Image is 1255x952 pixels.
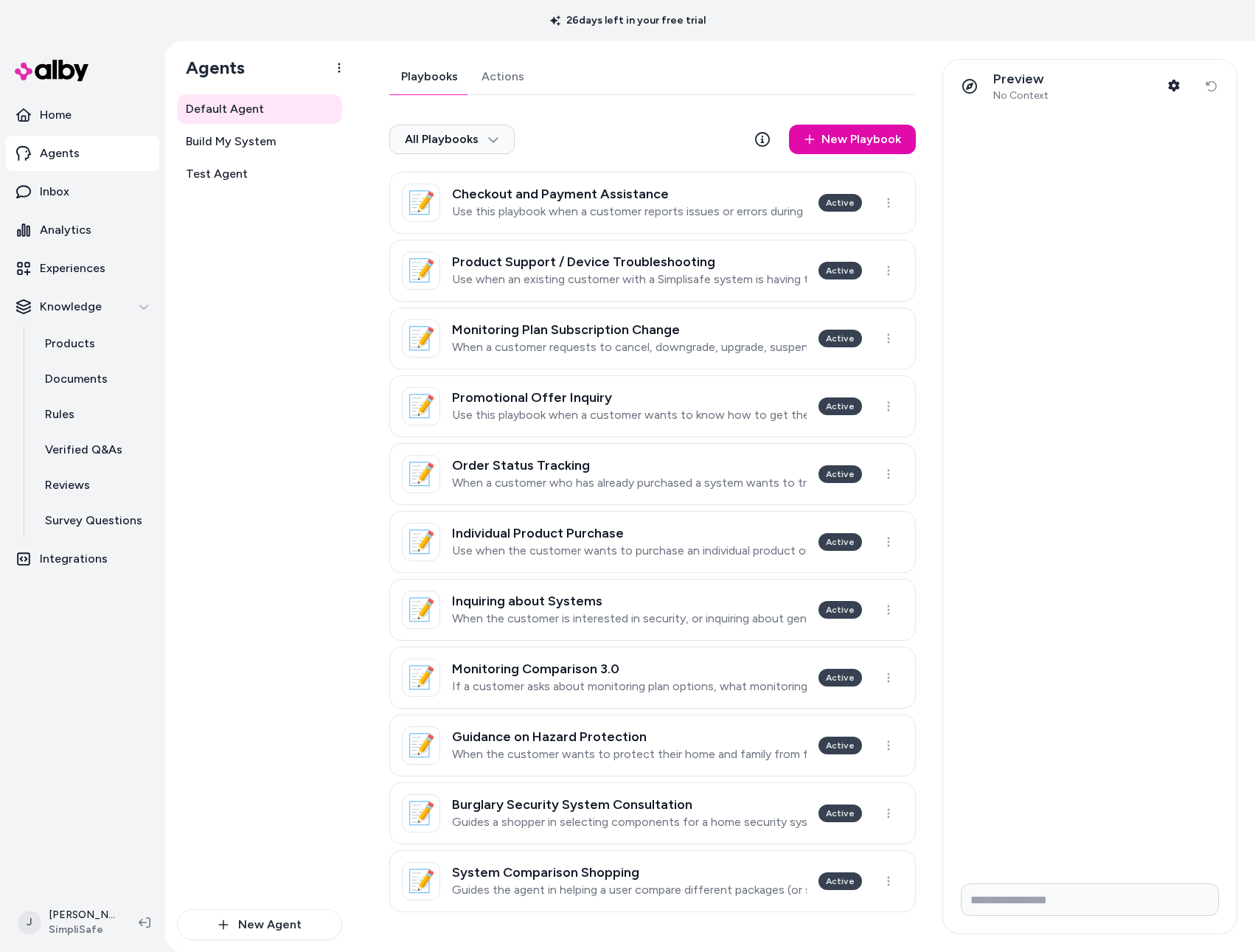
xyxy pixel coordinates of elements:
[177,127,342,156] a: Build My System
[452,204,807,219] p: Use this playbook when a customer reports issues or errors during the checkout process, such as p...
[40,145,80,162] p: Agents
[389,511,916,573] a: 📝Individual Product PurchaseUse when the customer wants to purchase an individual product or sens...
[30,503,159,538] a: Survey Questions
[45,512,142,529] p: Survey Questions
[452,254,807,269] h3: Product Support / Device Troubleshooting
[470,59,536,94] a: Actions
[818,330,862,347] div: Active
[9,899,127,946] button: J[PERSON_NAME]SimpliSafe
[40,550,108,568] p: Integrations
[818,262,862,279] div: Active
[452,543,807,558] p: Use when the customer wants to purchase an individual product or sensor.
[6,97,159,133] a: Home
[6,251,159,286] a: Experiences
[389,172,916,234] a: 📝Checkout and Payment AssistanceUse this playbook when a customer reports issues or errors during...
[818,669,862,687] div: Active
[30,397,159,432] a: Rules
[402,726,440,765] div: 📝
[186,165,248,183] span: Test Agent
[177,159,342,189] a: Test Agent
[45,441,122,459] p: Verified Q&As
[18,911,41,934] span: J
[40,221,91,239] p: Analytics
[452,797,807,812] h3: Burglary Security System Consultation
[452,408,807,423] p: Use this playbook when a customer wants to know how to get the best deal or promo available.
[177,94,342,124] a: Default Agent
[389,579,916,641] a: 📝Inquiring about SystemsWhen the customer is interested in security, or inquiring about general s...
[389,443,916,505] a: 📝Order Status TrackingWhen a customer who has already purchased a system wants to track or change...
[452,729,807,744] h3: Guidance on Hazard Protection
[405,132,499,147] span: All Playbooks
[40,298,102,316] p: Knowledge
[402,591,440,629] div: 📝
[818,533,862,551] div: Active
[452,865,807,880] h3: System Comparison Shopping
[177,909,342,940] button: New Agent
[452,611,807,626] p: When the customer is interested in security, or inquiring about general security system topics.
[402,387,440,425] div: 📝
[174,57,245,79] h1: Agents
[993,71,1049,88] p: Preview
[389,647,916,709] a: 📝Monitoring Comparison 3.0If a customer asks about monitoring plan options, what monitoring plans...
[45,476,90,494] p: Reviews
[452,476,807,490] p: When a customer who has already purchased a system wants to track or change the status of their e...
[452,594,807,608] h3: Inquiring about Systems
[789,125,916,154] a: New Playbook
[961,883,1219,916] input: Write your prompt here
[389,715,916,776] a: 📝Guidance on Hazard ProtectionWhen the customer wants to protect their home and family from fire,...
[402,251,440,290] div: 📝
[452,390,807,405] h3: Promotional Offer Inquiry
[818,601,862,619] div: Active
[40,106,72,124] p: Home
[30,432,159,468] a: Verified Q&As
[402,319,440,358] div: 📝
[30,326,159,361] a: Products
[45,406,74,423] p: Rules
[452,526,807,541] h3: Individual Product Purchase
[30,468,159,503] a: Reviews
[818,465,862,483] div: Active
[389,240,916,302] a: 📝Product Support / Device TroubleshootingUse when an existing customer with a Simplisafe system i...
[818,397,862,415] div: Active
[389,59,470,94] a: Playbooks
[452,679,807,694] p: If a customer asks about monitoring plan options, what monitoring plans are available, or monitor...
[818,805,862,822] div: Active
[45,370,108,388] p: Documents
[389,125,515,154] button: All Playbooks
[452,272,807,287] p: Use when an existing customer with a Simplisafe system is having trouble getting a specific devic...
[389,850,916,912] a: 📝System Comparison ShoppingGuides the agent in helping a user compare different packages (or syst...
[40,183,69,201] p: Inbox
[993,89,1049,103] span: No Context
[6,136,159,171] a: Agents
[186,100,264,118] span: Default Agent
[389,308,916,369] a: 📝Monitoring Plan Subscription ChangeWhen a customer requests to cancel, downgrade, upgrade, suspe...
[6,212,159,248] a: Analytics
[818,872,862,890] div: Active
[30,361,159,397] a: Documents
[452,747,807,762] p: When the customer wants to protect their home and family from fire, CO, flooding and extreme cold...
[818,194,862,212] div: Active
[402,184,440,222] div: 📝
[6,541,159,577] a: Integrations
[452,322,807,337] h3: Monitoring Plan Subscription Change
[45,335,95,352] p: Products
[452,815,807,830] p: Guides a shopper in selecting components for a home security system to protect against break-ins,...
[452,883,807,897] p: Guides the agent in helping a user compare different packages (or systems) based on their specifi...
[818,737,862,754] div: Active
[186,133,276,150] span: Build My System
[402,862,440,900] div: 📝
[452,661,807,676] h3: Monitoring Comparison 3.0
[389,782,916,844] a: 📝Burglary Security System ConsultationGuides a shopper in selecting components for a home securit...
[402,794,440,833] div: 📝
[6,289,159,324] button: Knowledge
[452,187,807,201] h3: Checkout and Payment Assistance
[49,908,115,923] p: [PERSON_NAME]
[15,60,88,81] img: alby Logo
[402,659,440,697] div: 📝
[49,923,115,937] span: SimpliSafe
[389,375,916,437] a: 📝Promotional Offer InquiryUse this playbook when a customer wants to know how to get the best dea...
[402,455,440,493] div: 📝
[6,174,159,209] a: Inbox
[402,523,440,561] div: 📝
[40,260,105,277] p: Experiences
